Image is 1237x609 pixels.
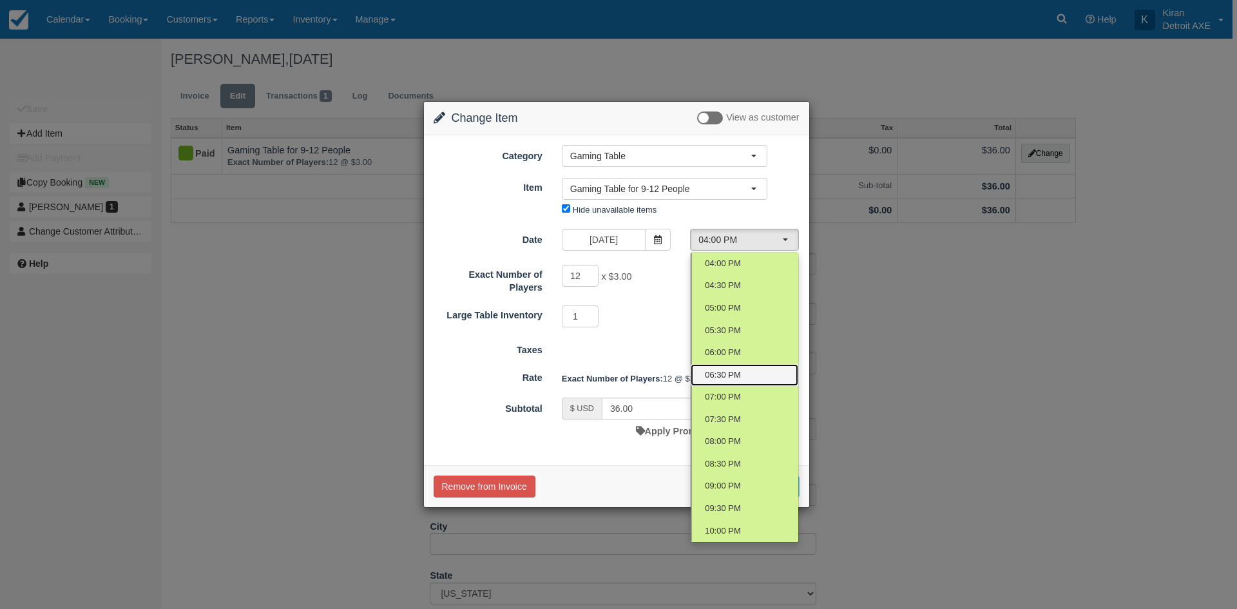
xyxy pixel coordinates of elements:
strong: Exact Number of Players [562,374,663,383]
label: Exact Number of Players [424,264,552,295]
button: Remove from Invoice [434,476,535,498]
span: x $3.00 [601,271,631,282]
label: Taxes [424,339,552,357]
button: Gaming Table [562,145,767,167]
a: Apply Promo or Voucher [636,426,753,436]
label: Rate [424,367,552,385]
span: 09:00 PM [705,480,741,492]
span: 04:00 PM [705,258,741,270]
button: 04:00 PM [690,229,799,251]
span: 09:30 PM [705,503,741,515]
span: 04:30 PM [705,280,741,292]
span: Change Item [452,111,518,124]
input: Exact Number of Players [562,265,599,287]
label: Large Table Inventory [424,304,552,322]
span: 04:00 PM [698,233,782,246]
span: 07:30 PM [705,414,741,426]
span: 06:30 PM [705,369,741,382]
span: 08:30 PM [705,458,741,470]
label: Date [424,229,552,247]
span: 05:30 PM [705,325,741,337]
span: 08:00 PM [705,436,741,448]
span: 07:00 PM [705,391,741,403]
span: 10:00 PM [705,525,741,537]
label: Item [424,177,552,195]
span: Gaming Table [570,150,751,162]
span: 06:00 PM [705,347,741,359]
span: Gaming Table for 9-12 People [570,182,751,195]
label: Subtotal [424,398,552,416]
button: Gaming Table for 9-12 People [562,178,767,200]
div: 12 @ $3.00 [552,368,809,389]
span: 05:00 PM [705,302,741,314]
label: Category [424,145,552,163]
label: Hide unavailable items [573,205,657,215]
input: Large Table Inventory [562,305,599,327]
span: View as customer [726,113,799,123]
small: $ USD [570,404,594,413]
